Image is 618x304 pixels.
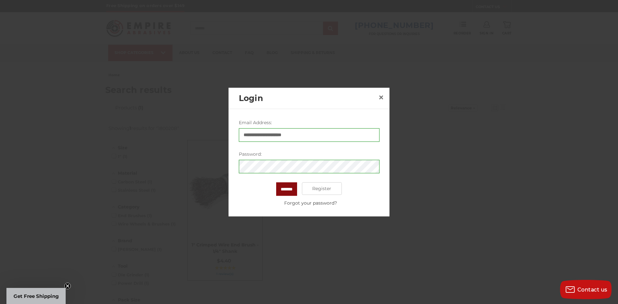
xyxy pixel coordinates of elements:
[378,91,384,104] span: ×
[14,293,59,299] span: Get Free Shipping
[242,199,379,206] a: Forgot your password?
[64,283,71,289] button: Close teaser
[376,92,386,103] a: Close
[239,119,379,126] label: Email Address:
[239,151,379,157] label: Password:
[577,287,607,293] span: Contact us
[560,280,612,299] button: Contact us
[302,182,342,195] a: Register
[239,92,376,104] h2: Login
[6,288,66,304] div: Get Free ShippingClose teaser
